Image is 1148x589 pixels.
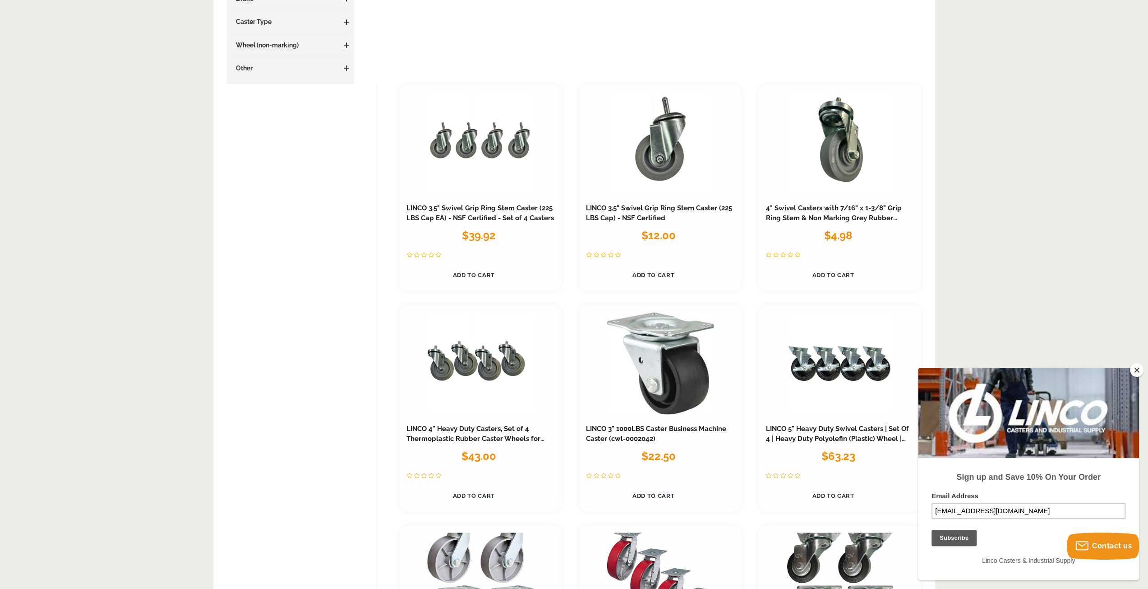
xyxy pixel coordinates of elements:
[406,266,541,284] a: Add to Cart
[765,266,900,284] a: Add to Cart
[231,41,350,50] h3: Wheel (non-marking)
[586,204,732,222] a: LINCO 3.5" Swivel Grip Ring Stem Caster (225 LBS Cap) - NSF Certified
[453,272,495,278] span: Add to Cart
[586,487,721,505] a: Add to Cart
[38,105,182,114] strong: Sign up and Save 10% On Your Order
[64,189,157,196] span: Linco Casters & Industrial Supply
[453,492,495,499] span: Add to Cart
[1092,542,1132,550] span: Contact us
[406,204,554,222] a: LINCO 3.5" Swivel Grip Ring Stem Caster (225 LBS Cap EA) - NSF Certified - Set of 4 Casters
[632,272,674,278] span: Add to Cart
[641,229,676,242] span: $12.00
[765,204,901,232] a: 4" Swivel Casters with 7/16" x 1-3/8" Grip Ring Stem & Non Marking Grey Rubber Wheel
[765,487,900,505] a: Add to Cart
[812,272,854,278] span: Add to Cart
[14,162,59,178] input: Subscribe
[231,64,350,73] h3: Other
[14,124,207,135] label: Email Address
[632,492,674,499] span: Add to Cart
[461,450,496,463] span: $43.00
[406,425,544,462] a: LINCO 4" Heavy Duty Casters, Set of 4 Thermoplastic Rubber Caster Wheels for Mop Buckets, Dollies...
[406,487,541,505] a: Add to Cart
[231,17,350,26] h3: Caster Type
[824,229,853,242] span: $4.98
[586,425,726,443] a: LINCO 3" 1000LBS Caster Business Machine Caster (cwl-0002042)
[641,450,676,463] span: $22.50
[1067,533,1139,560] button: Contact us
[821,450,855,463] span: $63.23
[462,229,496,242] span: $39.92
[812,492,854,499] span: Add to Cart
[765,425,908,462] a: LINCO 5" Heavy Duty Swivel Casters | Set Of 4 | Heavy Duty Polyolefin (Plastic) Wheel | Top Plate...
[1130,363,1143,377] button: Close
[586,266,721,284] a: Add to Cart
